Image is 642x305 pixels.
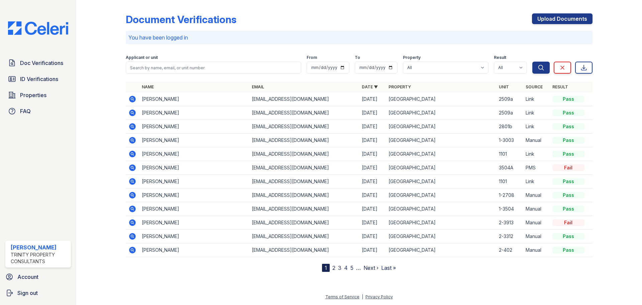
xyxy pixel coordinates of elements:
label: Applicant or unit [126,55,158,60]
span: FAQ [20,107,31,115]
td: [DATE] [359,175,386,188]
td: [DATE] [359,134,386,147]
p: You have been logged in [128,33,590,42]
td: [EMAIL_ADDRESS][DOMAIN_NAME] [249,106,359,120]
td: Manual [523,202,550,216]
td: [EMAIL_ADDRESS][DOMAIN_NAME] [249,161,359,175]
a: 4 [344,264,348,271]
td: 1-3504 [496,202,523,216]
td: 1101 [496,147,523,161]
td: [EMAIL_ADDRESS][DOMAIN_NAME] [249,134,359,147]
td: [DATE] [359,92,386,106]
div: [PERSON_NAME] [11,243,68,251]
div: Pass [552,247,584,253]
td: [GEOGRAPHIC_DATA] [386,106,496,120]
a: 5 [350,264,353,271]
label: Property [403,55,421,60]
a: FAQ [5,104,71,118]
a: Source [526,84,543,89]
td: [EMAIL_ADDRESS][DOMAIN_NAME] [249,188,359,202]
td: PMS [523,161,550,175]
td: 2-3312 [496,230,523,243]
a: Last » [381,264,396,271]
td: [EMAIL_ADDRESS][DOMAIN_NAME] [249,92,359,106]
label: From [307,55,317,60]
td: [EMAIL_ADDRESS][DOMAIN_NAME] [249,243,359,257]
span: Account [17,273,38,281]
td: [PERSON_NAME] [139,202,249,216]
td: [PERSON_NAME] [139,243,249,257]
span: Doc Verifications [20,59,63,67]
span: Properties [20,91,46,99]
a: Property [389,84,411,89]
td: [EMAIL_ADDRESS][DOMAIN_NAME] [249,216,359,230]
td: [DATE] [359,230,386,243]
div: Pass [552,178,584,185]
td: [PERSON_NAME] [139,120,249,134]
td: [GEOGRAPHIC_DATA] [386,243,496,257]
td: Link [523,92,550,106]
td: [GEOGRAPHIC_DATA] [386,202,496,216]
button: Sign out [3,286,74,300]
td: 2-402 [496,243,523,257]
a: Result [552,84,568,89]
td: [EMAIL_ADDRESS][DOMAIN_NAME] [249,120,359,134]
td: Manual [523,243,550,257]
div: Pass [552,109,584,116]
td: [DATE] [359,202,386,216]
div: | [362,294,363,299]
td: [PERSON_NAME] [139,161,249,175]
div: Pass [552,206,584,212]
a: Email [252,84,264,89]
td: [PERSON_NAME] [139,175,249,188]
td: Manual [523,216,550,230]
a: 2 [332,264,335,271]
td: [GEOGRAPHIC_DATA] [386,216,496,230]
a: Properties [5,88,71,102]
td: [DATE] [359,243,386,257]
td: [DATE] [359,188,386,202]
td: [DATE] [359,147,386,161]
td: 2509a [496,106,523,120]
td: [GEOGRAPHIC_DATA] [386,175,496,188]
td: 2801b [496,120,523,134]
a: ID Verifications [5,72,71,86]
a: Unit [499,84,509,89]
div: Pass [552,96,584,102]
td: Manual [523,230,550,243]
td: Link [523,106,550,120]
a: Doc Verifications [5,56,71,70]
span: … [356,264,361,272]
td: [EMAIL_ADDRESS][DOMAIN_NAME] [249,175,359,188]
a: 3 [338,264,341,271]
a: Privacy Policy [365,294,393,299]
a: Date ▼ [362,84,378,89]
td: [EMAIL_ADDRESS][DOMAIN_NAME] [249,147,359,161]
td: 3504A [496,161,523,175]
div: 1 [322,264,330,272]
a: Terms of Service [325,294,359,299]
td: [PERSON_NAME] [139,92,249,106]
input: Search by name, email, or unit number [126,62,301,74]
a: Name [142,84,154,89]
div: Fail [552,219,584,226]
td: [EMAIL_ADDRESS][DOMAIN_NAME] [249,202,359,216]
td: [DATE] [359,120,386,134]
td: 1-3003 [496,134,523,147]
div: Document Verifications [126,13,236,25]
div: Trinity Property Consultants [11,251,68,265]
td: [DATE] [359,161,386,175]
td: [GEOGRAPHIC_DATA] [386,147,496,161]
td: 1101 [496,175,523,188]
td: [PERSON_NAME] [139,230,249,243]
td: Link [523,120,550,134]
td: Manual [523,188,550,202]
div: Fail [552,164,584,171]
td: [DATE] [359,216,386,230]
td: [GEOGRAPHIC_DATA] [386,161,496,175]
a: Next › [363,264,379,271]
td: 2509a [496,92,523,106]
div: Pass [552,137,584,144]
label: Result [494,55,506,60]
td: [PERSON_NAME] [139,216,249,230]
